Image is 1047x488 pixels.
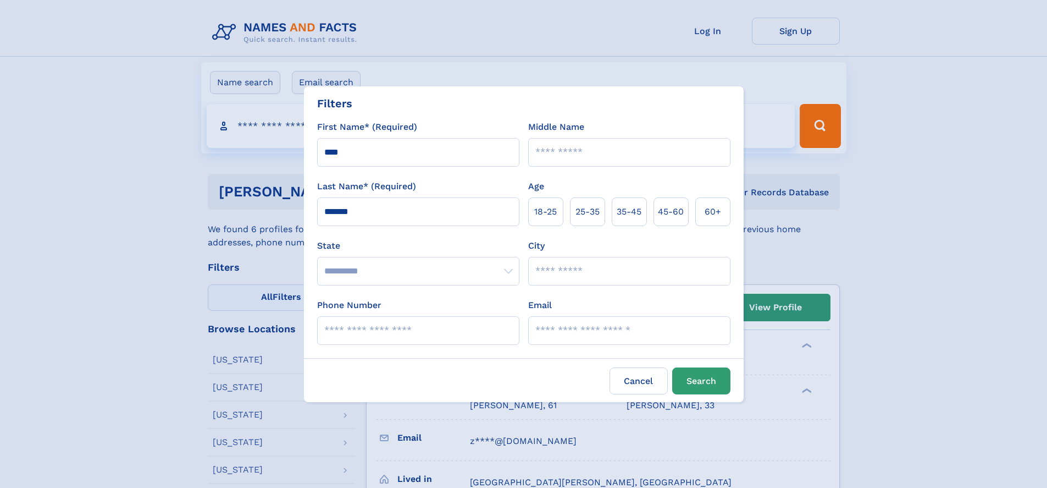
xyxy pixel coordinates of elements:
[658,205,684,218] span: 45‑60
[528,299,552,312] label: Email
[617,205,641,218] span: 35‑45
[528,120,584,134] label: Middle Name
[534,205,557,218] span: 18‑25
[705,205,721,218] span: 60+
[317,120,417,134] label: First Name* (Required)
[317,239,519,253] label: State
[317,299,381,312] label: Phone Number
[672,368,730,394] button: Search
[610,368,668,394] label: Cancel
[528,180,544,193] label: Age
[575,205,600,218] span: 25‑35
[317,95,352,112] div: Filters
[528,239,545,253] label: City
[317,180,416,193] label: Last Name* (Required)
